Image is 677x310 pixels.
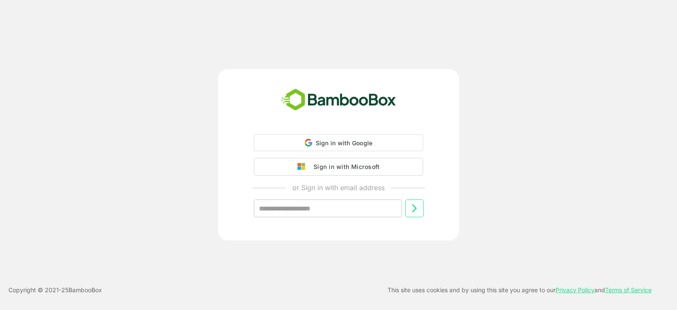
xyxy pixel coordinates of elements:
[316,139,373,147] span: Sign in with Google
[254,158,423,176] button: Sign in with Microsoft
[309,161,380,172] div: Sign in with Microsoft
[277,86,401,114] img: bamboobox
[556,286,594,293] a: Privacy Policy
[254,134,423,151] div: Sign in with Google
[605,286,652,293] a: Terms of Service
[8,285,102,295] p: Copyright © 2021- 25 BambooBox
[388,285,652,295] p: This site uses cookies and by using this site you agree to our and
[292,183,385,193] p: or Sign in with email address
[297,163,309,171] img: google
